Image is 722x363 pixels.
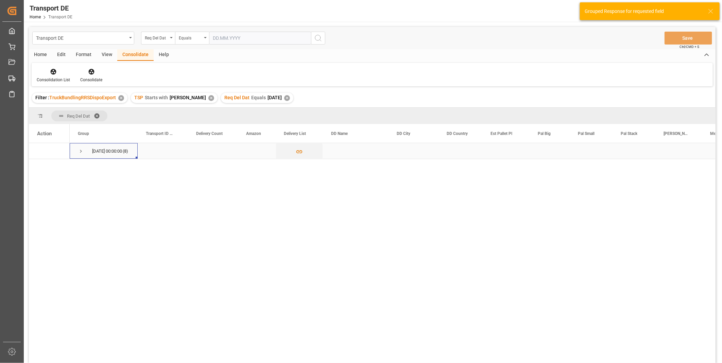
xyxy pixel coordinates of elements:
[491,131,512,136] span: Est Pallet Pl
[578,131,595,136] span: Pal Small
[311,32,325,45] button: search button
[208,95,214,101] div: ✕
[30,15,41,19] a: Home
[71,49,97,61] div: Format
[30,3,72,13] div: Transport DE
[37,77,70,83] div: Consolidation List
[170,95,206,100] span: [PERSON_NAME]
[145,33,168,41] div: Req Del Dat
[92,143,122,159] div: [DATE] 00:00:00
[123,143,128,159] span: (8)
[52,49,71,61] div: Edit
[621,131,637,136] span: Pal Stack
[145,95,168,100] span: Starts with
[585,8,702,15] div: Grouped Response for requested field
[80,77,102,83] div: Consolidate
[154,49,174,61] div: Help
[175,32,209,45] button: open menu
[35,95,49,100] span: Filter :
[134,95,143,100] span: TSP
[447,131,468,136] span: DD Country
[196,131,223,136] span: Delivery Count
[141,32,175,45] button: open menu
[49,95,116,100] span: TruckBundlingRRSDispoExport
[36,33,127,42] div: Transport DE
[284,131,306,136] span: Delivery List
[29,49,52,61] div: Home
[146,131,174,136] span: Transport ID Logward
[680,44,699,49] span: Ctrl/CMD + S
[251,95,266,100] span: Equals
[331,131,348,136] span: DD Name
[37,131,52,137] div: Action
[29,143,70,159] div: Press SPACE to select this row.
[117,49,154,61] div: Consolidate
[97,49,117,61] div: View
[665,32,712,45] button: Save
[78,131,89,136] span: Group
[179,33,202,41] div: Equals
[664,131,688,136] span: [PERSON_NAME]
[397,131,410,136] span: DD City
[538,131,551,136] span: Pal Big
[268,95,282,100] span: [DATE]
[246,131,261,136] span: Amazon
[209,32,311,45] input: DD.MM.YYYY
[224,95,250,100] span: Req Del Dat
[67,114,90,119] span: Req Del Dat
[32,32,134,45] button: open menu
[118,95,124,101] div: ✕
[284,95,290,101] div: ✕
